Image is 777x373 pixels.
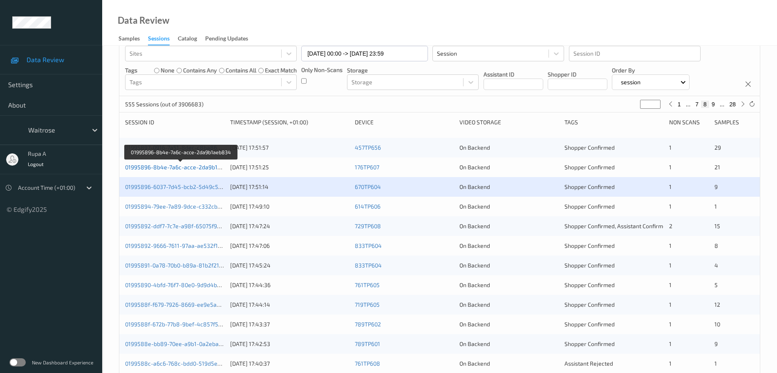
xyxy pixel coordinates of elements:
span: 1 [669,301,672,308]
button: 8 [701,101,709,108]
a: 01995892-ddf7-7c7e-a98f-65075f9eecb6 [125,222,233,229]
a: 833TP604 [355,262,382,269]
span: 4 [714,262,718,269]
a: 01995890-4bfd-76f7-80e0-9d9d4bb4774b [125,281,237,288]
div: [DATE] 17:45:24 [230,261,349,270]
div: On Backend [459,202,559,211]
div: Catalog [178,34,197,45]
span: 10 [714,321,720,328]
div: On Backend [459,301,559,309]
span: 9 [714,183,718,190]
div: [DATE] 17:51:14 [230,183,349,191]
div: [DATE] 17:51:57 [230,144,349,152]
button: 1 [675,101,683,108]
div: Pending Updates [205,34,248,45]
div: [DATE] 17:44:14 [230,301,349,309]
span: Assistant Rejected [564,360,613,367]
a: Catalog [178,33,205,45]
a: 789TP602 [355,321,381,328]
span: 8 [714,242,718,249]
span: Shopper Confirmed [564,203,615,210]
span: Shopper Confirmed [564,183,615,190]
a: 719TP605 [355,301,380,308]
div: Non Scans [669,118,709,126]
span: 1 [669,203,672,210]
span: 1 [669,164,672,171]
span: 1 [669,340,672,347]
a: 176TP607 [355,164,379,171]
p: Shopper ID [548,70,607,79]
div: [DATE] 17:44:36 [230,281,349,289]
span: 1 [669,144,672,151]
div: On Backend [459,222,559,230]
p: Order By [612,66,690,74]
span: 1 [669,183,672,190]
span: 2 [669,222,672,229]
a: 670TP604 [355,183,381,190]
a: 761TP608 [355,360,380,367]
div: Video Storage [459,118,559,126]
div: On Backend [459,261,559,270]
span: 1 [669,281,672,288]
span: 21 [714,164,720,171]
p: 555 Sessions (out of 3906683) [125,100,204,108]
label: contains all [226,66,256,74]
div: Timestamp (Session, +01:00) [230,118,349,126]
div: Sessions [148,34,170,45]
span: Shopper Confirmed [564,281,615,288]
div: On Backend [459,360,559,368]
div: On Backend [459,183,559,191]
div: [DATE] 17:40:37 [230,360,349,368]
span: 1 [669,360,672,367]
span: 9 [714,340,718,347]
span: Shopper Confirmed [564,340,615,347]
a: 0199588c-a6c6-768c-bdd0-519d5eac662d [125,360,237,367]
div: On Backend [459,144,559,152]
p: Tags [125,66,137,74]
a: 01995897-0916-7a51-8dec-c8ba86820c1c [125,144,235,151]
a: 01995891-0a78-70b0-b89a-81b2f21964c8 [125,262,236,269]
p: Assistant ID [484,70,543,79]
span: 15 [714,222,720,229]
div: [DATE] 17:51:25 [230,163,349,171]
a: 761TP605 [355,281,380,288]
a: 01995894-79ee-7a89-9dce-c332cb0156e1 [125,203,235,210]
button: ... [683,101,693,108]
div: Samples [714,118,754,126]
span: Shopper Confirmed [564,144,615,151]
div: [DATE] 17:47:06 [230,242,349,250]
p: Only Non-Scans [301,66,343,74]
div: On Backend [459,320,559,328]
div: On Backend [459,340,559,348]
span: 1 [714,203,717,210]
div: Samples [119,34,140,45]
span: Shopper Confirmed [564,242,615,249]
div: Device [355,118,454,126]
a: 789TP601 [355,340,380,347]
a: 01995896-6037-7d45-bcb2-5d49c5b50584 [125,183,239,190]
span: Shopper Confirmed, Assistant Confirmed [564,222,670,229]
label: exact match [265,66,297,74]
p: session [618,78,643,86]
a: 614TP606 [355,203,381,210]
a: 0199588f-f679-7926-8669-ee9e5ab8a6a4 [125,301,237,308]
span: 1 [669,242,672,249]
a: 0199588e-bb89-70ee-a9b1-0a2ebac98842 [125,340,239,347]
button: ... [717,101,727,108]
span: 1 [714,360,717,367]
span: 5 [714,281,718,288]
div: [DATE] 17:43:37 [230,320,349,328]
a: Pending Updates [205,33,256,45]
div: [DATE] 17:47:24 [230,222,349,230]
div: Session ID [125,118,224,126]
span: 29 [714,144,721,151]
a: Samples [119,33,148,45]
button: 7 [693,101,701,108]
a: 457TP656 [355,144,381,151]
a: 01995892-9666-7611-97aa-ae532f1c0f60 [125,242,233,249]
div: On Backend [459,242,559,250]
p: Storage [347,66,479,74]
span: 1 [669,262,672,269]
a: 01995896-8b4e-7a6c-acce-2da9b1aeb834 [125,164,238,171]
div: Tags [564,118,664,126]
